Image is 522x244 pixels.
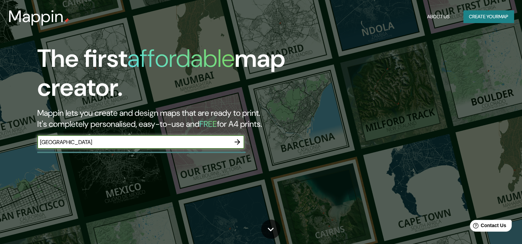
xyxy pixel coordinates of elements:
[461,217,514,236] iframe: Help widget launcher
[463,10,514,23] button: Create yourmap
[37,108,298,130] h2: Mappin lets you create and design maps that are ready to print. It's completely personalised, eas...
[37,138,230,146] input: Choose your favourite place
[8,7,64,26] h3: Mappin
[424,10,452,23] button: About Us
[127,42,235,74] h1: affordable
[199,119,217,129] h5: FREE
[37,44,298,108] h1: The first map creator.
[64,18,69,23] img: mappin-pin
